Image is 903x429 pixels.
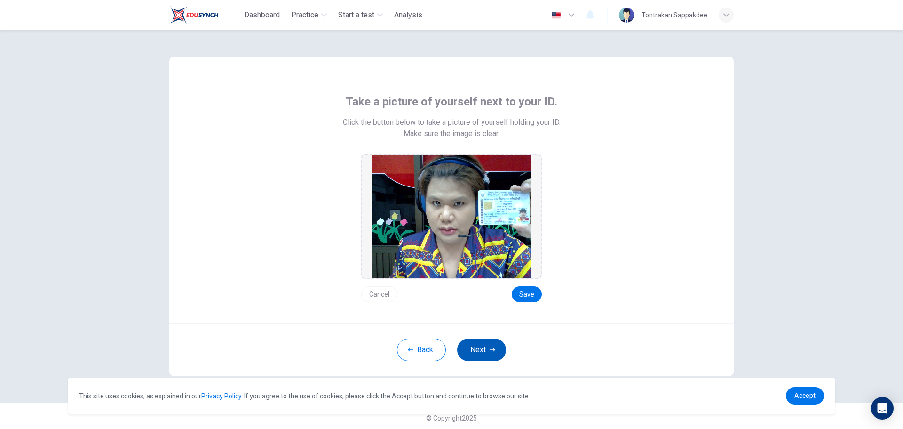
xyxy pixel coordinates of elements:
span: Dashboard [244,9,280,21]
a: dismiss cookie message [786,387,824,405]
img: Profile picture [619,8,634,23]
span: Practice [291,9,318,21]
button: Start a test [334,7,387,24]
a: Train Test logo [169,6,240,24]
div: Tontrakan Sappakdee [642,9,707,21]
div: cookieconsent [68,378,835,414]
button: Back [397,339,446,361]
button: Save [512,286,542,302]
img: en [550,12,562,19]
img: Train Test logo [169,6,219,24]
a: Privacy Policy [201,392,241,400]
button: Cancel [361,286,397,302]
div: Open Intercom Messenger [871,397,894,420]
span: Start a test [338,9,374,21]
span: Take a picture of yourself next to your ID. [346,94,557,109]
span: Accept [794,392,816,399]
button: Analysis [390,7,426,24]
button: Dashboard [240,7,284,24]
span: Make sure the image is clear. [404,128,499,139]
span: © Copyright 2025 [426,414,477,422]
button: Next [457,339,506,361]
span: This site uses cookies, as explained in our . If you agree to the use of cookies, please click th... [79,392,530,400]
img: preview screemshot [372,155,531,278]
span: Click the button below to take a picture of yourself holding your ID. [343,117,561,128]
span: Analysis [394,9,422,21]
button: Practice [287,7,331,24]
